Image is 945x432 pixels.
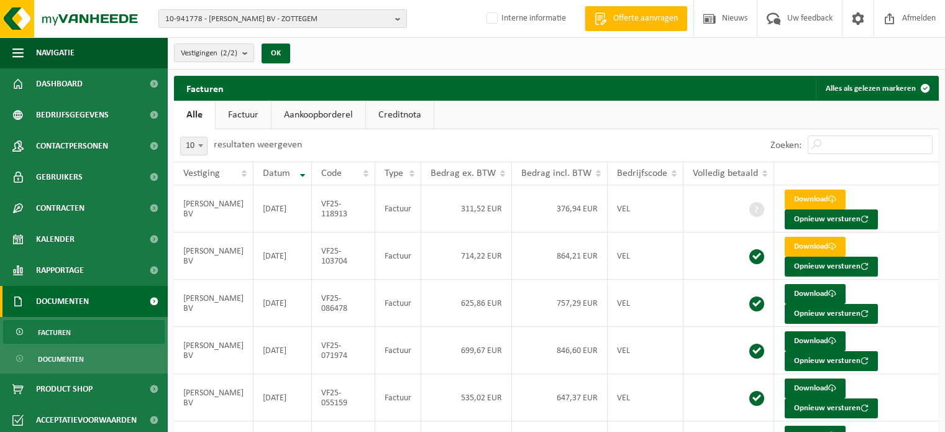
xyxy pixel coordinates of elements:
td: VF25-071974 [312,327,375,374]
td: VEL [608,185,683,232]
span: Offerte aanvragen [610,12,681,25]
button: Opnieuw versturen [785,351,878,371]
td: VF25-118913 [312,185,375,232]
button: Opnieuw versturen [785,304,878,324]
span: Contracten [36,193,84,224]
td: 757,29 EUR [512,280,608,327]
td: 625,86 EUR [421,280,512,327]
span: Gebruikers [36,162,83,193]
span: Bedrijfscode [617,168,667,178]
td: [DATE] [253,374,312,421]
td: Factuur [375,280,421,327]
span: Bedrijfsgegevens [36,99,109,131]
td: [PERSON_NAME] BV [174,374,253,421]
td: VEL [608,327,683,374]
td: [DATE] [253,280,312,327]
button: Alles als gelezen markeren [816,76,938,101]
a: Download [785,237,846,257]
span: Code [321,168,342,178]
td: 376,94 EUR [512,185,608,232]
button: Vestigingen(2/2) [174,44,254,62]
a: Alle [174,101,215,129]
span: Vestigingen [181,44,237,63]
td: VEL [608,374,683,421]
td: [PERSON_NAME] BV [174,327,253,374]
span: Documenten [36,286,89,317]
td: 535,02 EUR [421,374,512,421]
span: Bedrag ex. BTW [431,168,496,178]
td: VEL [608,280,683,327]
td: [PERSON_NAME] BV [174,232,253,280]
td: VF25-103704 [312,232,375,280]
td: VEL [608,232,683,280]
span: Type [385,168,403,178]
span: 10-941778 - [PERSON_NAME] BV - ZOTTEGEM [165,10,390,29]
td: VF25-055159 [312,374,375,421]
a: Download [785,331,846,351]
a: Download [785,284,846,304]
button: Opnieuw versturen [785,257,878,277]
span: Navigatie [36,37,75,68]
td: Factuur [375,374,421,421]
td: Factuur [375,185,421,232]
span: Bedrag incl. BTW [521,168,591,178]
td: 714,22 EUR [421,232,512,280]
button: Opnieuw versturen [785,398,878,418]
count: (2/2) [221,49,237,57]
button: OK [262,44,290,63]
a: Download [785,190,846,209]
button: 10-941778 - [PERSON_NAME] BV - ZOTTEGEM [158,9,407,28]
span: Contactpersonen [36,131,108,162]
span: Product Shop [36,374,93,405]
td: VF25-086478 [312,280,375,327]
span: Documenten [38,347,84,371]
label: Interne informatie [484,9,566,28]
td: [DATE] [253,327,312,374]
span: Volledig betaald [693,168,758,178]
a: Facturen [3,320,165,344]
span: 10 [180,137,208,155]
td: [DATE] [253,232,312,280]
td: 311,52 EUR [421,185,512,232]
span: Datum [263,168,290,178]
td: 647,37 EUR [512,374,608,421]
td: 864,21 EUR [512,232,608,280]
a: Factuur [216,101,271,129]
span: Facturen [38,321,71,344]
td: [DATE] [253,185,312,232]
td: [PERSON_NAME] BV [174,185,253,232]
label: resultaten weergeven [214,140,302,150]
h2: Facturen [174,76,236,100]
td: Factuur [375,232,421,280]
span: 10 [181,137,207,155]
a: Documenten [3,347,165,370]
label: Zoeken: [770,140,801,150]
td: 699,67 EUR [421,327,512,374]
td: 846,60 EUR [512,327,608,374]
a: Creditnota [366,101,434,129]
button: Opnieuw versturen [785,209,878,229]
a: Download [785,379,846,398]
span: Vestiging [183,168,220,178]
td: Factuur [375,327,421,374]
span: Kalender [36,224,75,255]
span: Dashboard [36,68,83,99]
a: Aankoopborderel [272,101,365,129]
a: Offerte aanvragen [585,6,687,31]
span: Rapportage [36,255,84,286]
td: [PERSON_NAME] BV [174,280,253,327]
